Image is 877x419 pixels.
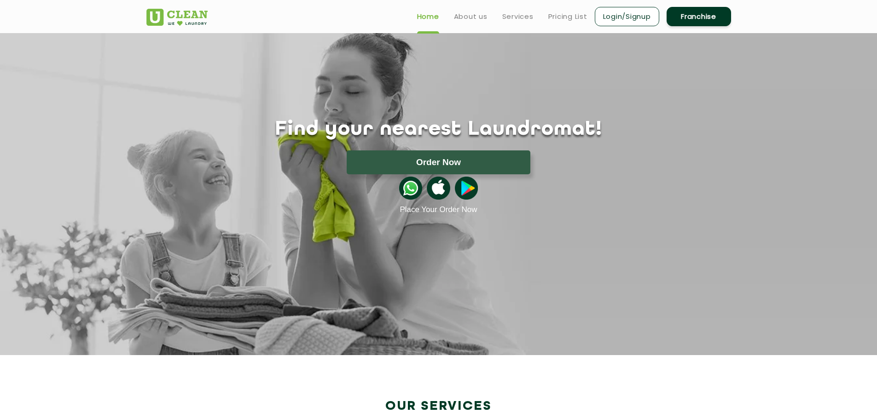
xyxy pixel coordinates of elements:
a: About us [454,11,488,22]
a: Pricing List [548,11,587,22]
a: Place Your Order Now [400,205,477,214]
a: Login/Signup [595,7,659,26]
img: UClean Laundry and Dry Cleaning [146,9,208,26]
a: Home [417,11,439,22]
a: Franchise [667,7,731,26]
h2: Our Services [146,399,731,414]
button: Order Now [347,150,530,174]
img: apple-icon.png [427,177,450,200]
a: Services [502,11,534,22]
h1: Find your nearest Laundromat! [139,118,738,141]
img: whatsappicon.png [399,177,422,200]
img: playstoreicon.png [455,177,478,200]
